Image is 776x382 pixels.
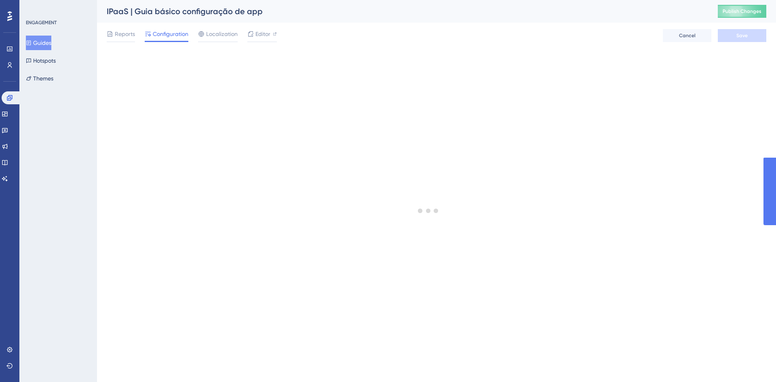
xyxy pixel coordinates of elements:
span: Localization [206,29,238,39]
button: Publish Changes [718,5,766,18]
span: Publish Changes [723,8,761,15]
span: Save [736,32,748,39]
span: Reports [115,29,135,39]
div: ENGAGEMENT [26,19,57,26]
iframe: UserGuiding AI Assistant Launcher [742,350,766,374]
button: Guides [26,36,51,50]
button: Cancel [663,29,711,42]
span: Editor [255,29,270,39]
span: Configuration [153,29,188,39]
button: Save [718,29,766,42]
span: Cancel [679,32,696,39]
button: Themes [26,71,53,86]
button: Hotspots [26,53,56,68]
div: IPaaS | Guia básico configuração de app [107,6,698,17]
